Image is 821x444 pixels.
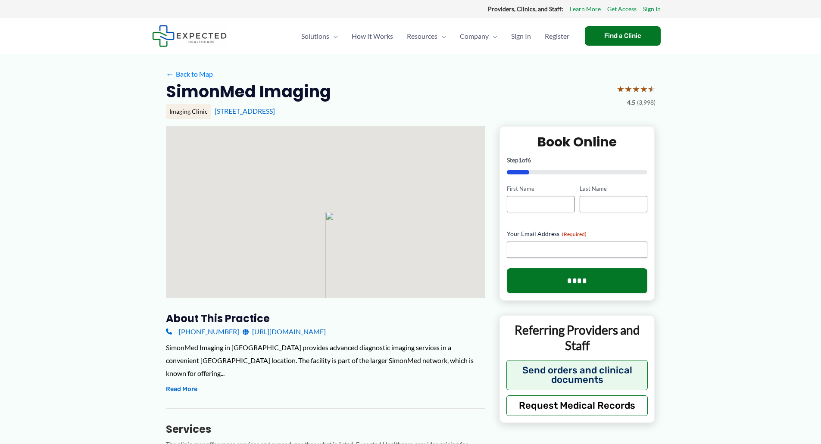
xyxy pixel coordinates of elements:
img: Expected Healthcare Logo - side, dark font, small [152,25,227,47]
span: ★ [640,81,648,97]
span: ★ [617,81,624,97]
span: ★ [624,81,632,97]
span: ★ [632,81,640,97]
span: Menu Toggle [329,21,338,51]
h2: SimonMed Imaging [166,81,331,102]
button: Send orders and clinical documents [506,360,648,390]
button: Request Medical Records [506,395,648,416]
a: [STREET_ADDRESS] [215,107,275,115]
div: Imaging Clinic [166,104,211,119]
a: Find a Clinic [585,26,661,46]
span: How It Works [352,21,393,51]
span: Company [460,21,489,51]
a: SolutionsMenu Toggle [294,21,345,51]
label: Your Email Address [507,230,648,238]
span: Resources [407,21,437,51]
span: 1 [518,156,522,164]
a: ResourcesMenu Toggle [400,21,453,51]
span: Register [545,21,569,51]
a: [URL][DOMAIN_NAME] [243,325,326,338]
a: Learn More [570,3,601,15]
a: Sign In [504,21,538,51]
h3: Services [166,422,485,436]
a: Register [538,21,576,51]
span: Menu Toggle [437,21,446,51]
h3: About this practice [166,312,485,325]
a: CompanyMenu Toggle [453,21,504,51]
span: (3,998) [637,97,656,108]
a: How It Works [345,21,400,51]
strong: Providers, Clinics, and Staff: [488,5,563,12]
label: Last Name [580,185,647,193]
a: Get Access [607,3,637,15]
span: Sign In [511,21,531,51]
span: ★ [648,81,656,97]
p: Referring Providers and Staff [506,322,648,354]
span: 6 [528,156,531,164]
span: (Required) [562,231,587,237]
a: Sign In [643,3,661,15]
a: [PHONE_NUMBER] [166,325,239,338]
span: Solutions [301,21,329,51]
span: 4.5 [627,97,635,108]
span: Menu Toggle [489,21,497,51]
button: Read More [166,384,197,394]
a: ←Back to Map [166,68,213,81]
nav: Primary Site Navigation [294,21,576,51]
label: First Name [507,185,574,193]
p: Step of [507,157,648,163]
h2: Book Online [507,134,648,150]
span: ← [166,70,174,78]
div: SimonMed Imaging in [GEOGRAPHIC_DATA] provides advanced diagnostic imaging services in a convenie... [166,341,485,379]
